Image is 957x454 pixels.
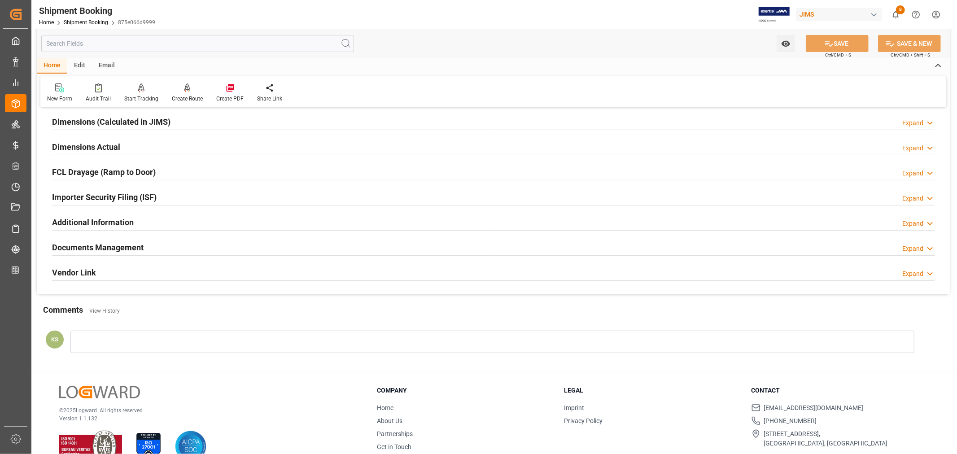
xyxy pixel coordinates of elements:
[41,35,354,52] input: Search Fields
[64,19,108,26] a: Shipment Booking
[377,443,411,450] a: Get in Touch
[86,95,111,103] div: Audit Trail
[906,4,926,25] button: Help Center
[902,118,923,128] div: Expand
[377,404,393,411] a: Home
[902,269,923,279] div: Expand
[902,169,923,178] div: Expand
[564,404,584,411] a: Imprint
[52,116,170,128] h2: Dimensions (Calculated in JIMS)
[39,4,155,17] div: Shipment Booking
[37,58,67,74] div: Home
[67,58,92,74] div: Edit
[39,19,54,26] a: Home
[377,430,413,437] a: Partnerships
[59,406,354,415] p: © 2025 Logward. All rights reserved.
[43,304,83,316] h2: Comments
[878,35,941,52] button: SAVE & NEW
[92,58,122,74] div: Email
[52,266,96,279] h2: Vendor Link
[59,386,140,399] img: Logward Logo
[564,417,603,424] a: Privacy Policy
[764,416,817,426] span: [PHONE_NUMBER]
[777,35,795,52] button: open menu
[759,7,790,22] img: Exertis%20JAM%20-%20Email%20Logo.jpg_1722504956.jpg
[172,95,203,103] div: Create Route
[902,144,923,153] div: Expand
[52,191,157,203] h2: Importer Security Filing (ISF)
[52,216,134,228] h2: Additional Information
[124,95,158,103] div: Start Tracking
[902,219,923,228] div: Expand
[257,95,282,103] div: Share Link
[752,386,927,395] h3: Contact
[377,386,553,395] h3: Company
[47,95,72,103] div: New Form
[825,52,851,58] span: Ctrl/CMD + S
[764,403,864,413] span: [EMAIL_ADDRESS][DOMAIN_NAME]
[796,8,882,21] div: JIMS
[377,417,402,424] a: About Us
[564,386,740,395] h3: Legal
[216,95,244,103] div: Create PDF
[902,244,923,253] div: Expand
[89,308,120,314] a: View History
[886,4,906,25] button: show 8 new notifications
[902,194,923,203] div: Expand
[806,35,869,52] button: SAVE
[52,166,156,178] h2: FCL Drayage (Ramp to Door)
[764,429,888,448] span: [STREET_ADDRESS], [GEOGRAPHIC_DATA], [GEOGRAPHIC_DATA]
[896,5,905,14] span: 8
[51,336,58,343] span: KS
[59,415,354,423] p: Version 1.1.132
[796,6,886,23] button: JIMS
[52,141,120,153] h2: Dimensions Actual
[52,241,144,253] h2: Documents Management
[891,52,930,58] span: Ctrl/CMD + Shift + S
